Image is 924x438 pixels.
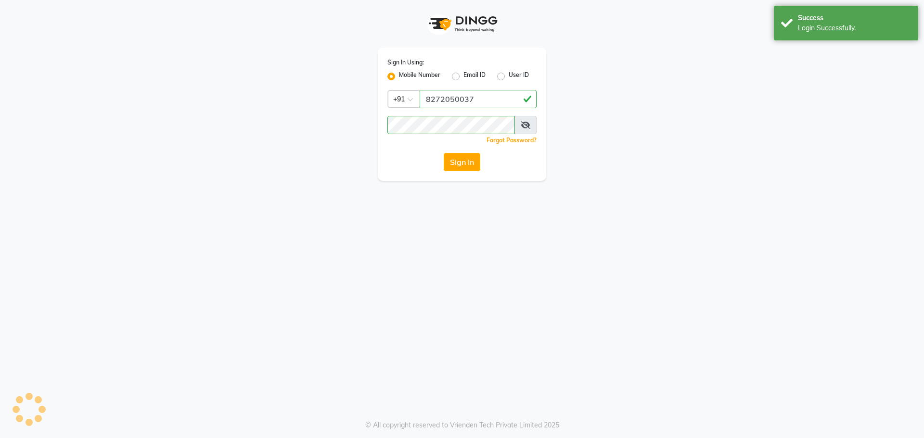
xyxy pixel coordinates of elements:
button: Sign In [444,153,480,171]
label: Mobile Number [399,71,440,82]
label: User ID [509,71,529,82]
label: Sign In Using: [387,58,424,67]
div: Login Successfully. [798,23,911,33]
input: Username [387,116,515,134]
img: logo1.svg [423,10,500,38]
a: Forgot Password? [487,137,537,144]
div: Success [798,13,911,23]
input: Username [420,90,537,108]
label: Email ID [463,71,486,82]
